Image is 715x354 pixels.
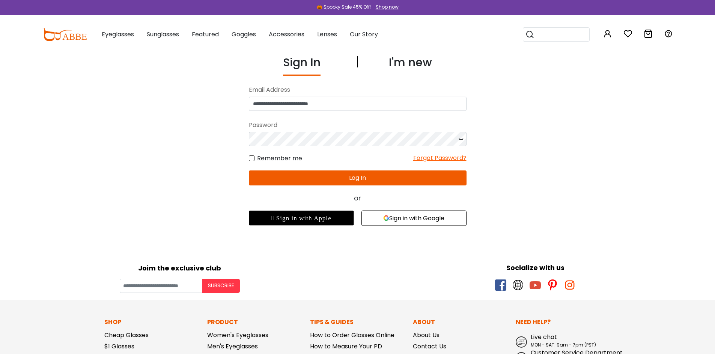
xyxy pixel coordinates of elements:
[207,318,303,327] p: Product
[232,30,256,39] span: Goggles
[249,83,467,97] div: Email Address
[120,279,202,293] input: Your email
[310,331,394,339] a: How to Order Glasses Online
[531,333,557,341] span: Live chat
[413,318,508,327] p: About
[102,30,134,39] span: Eyeglasses
[104,318,200,327] p: Shop
[317,4,371,10] div: 🎃 Spooky Sale 45% Off!
[372,4,399,10] a: Shop now
[512,279,524,291] span: twitter
[249,193,467,203] div: or
[495,279,506,291] span: facebook
[413,342,446,351] a: Contact Us
[269,30,304,39] span: Accessories
[283,54,321,76] div: Sign In
[389,54,432,76] div: I'm new
[361,263,710,273] div: Socialize with us
[249,211,354,226] div: Sign in with Apple
[249,154,302,163] label: Remember me
[413,154,467,163] div: Forgot Password?
[530,279,541,291] span: youtube
[147,30,179,39] span: Sunglasses
[376,4,399,10] div: Shop now
[547,279,558,291] span: pinterest
[350,30,378,39] span: Our Story
[207,342,258,351] a: Men's Eyeglasses
[42,28,87,41] img: abbeglasses.com
[516,333,611,348] a: Live chat MON - SAT: 9am - 7pm (PST)
[413,331,440,339] a: About Us
[310,342,382,351] a: How to Measure Your PD
[192,30,219,39] span: Featured
[249,118,467,132] div: Password
[361,211,467,226] button: Sign in with Google
[310,318,405,327] p: Tips & Guides
[317,30,337,39] span: Lenses
[207,331,268,339] a: Women's Eyeglasses
[104,331,149,339] a: Cheap Glasses
[564,279,575,291] span: instagram
[516,318,611,327] p: Need Help?
[6,261,354,273] div: Joim the exclusive club
[202,279,240,293] button: Subscribe
[531,342,596,348] span: MON - SAT: 9am - 7pm (PST)
[104,342,134,351] a: $1 Glasses
[249,170,467,185] button: Log In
